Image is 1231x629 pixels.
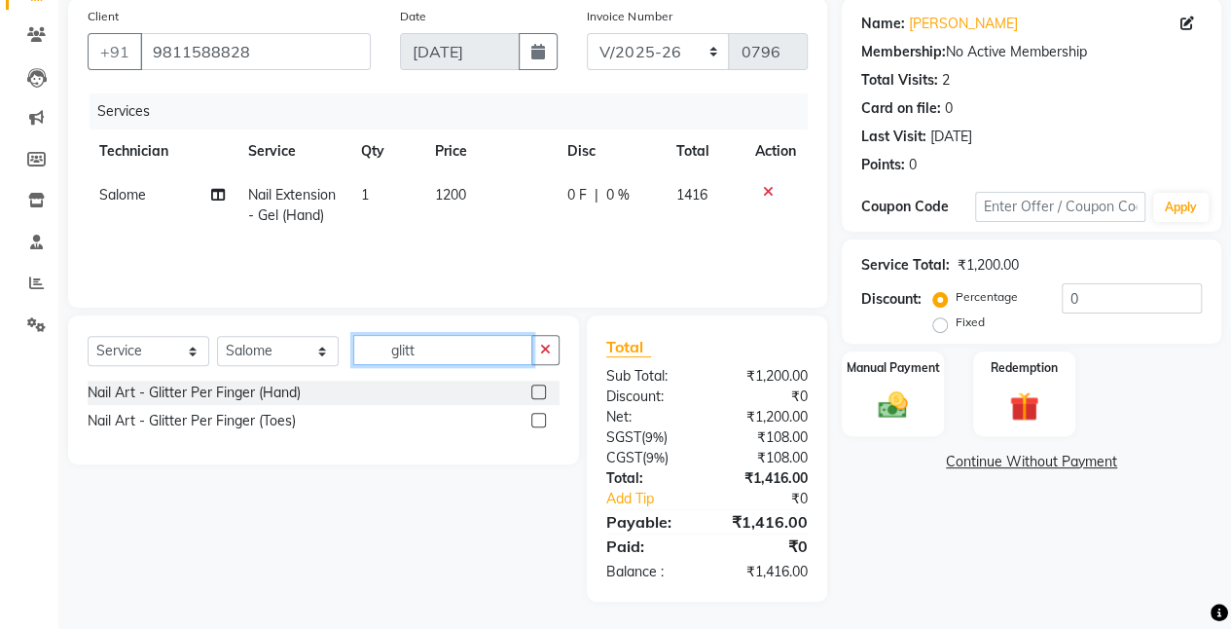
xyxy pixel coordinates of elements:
div: 0 [945,98,953,119]
div: ₹0 [706,535,822,558]
span: 1 [361,186,369,203]
div: Membership: [861,42,946,62]
button: +91 [88,33,142,70]
div: ₹1,200.00 [706,366,822,387]
div: Balance : [592,562,707,582]
div: Nail Art - Glitter Per Finger (Hand) [88,383,301,403]
th: Service [236,129,349,173]
div: ₹108.00 [706,427,822,448]
div: Payable: [592,510,707,534]
div: Total: [592,468,707,489]
div: Total Visits: [861,70,938,91]
div: [DATE] [930,127,972,147]
label: Manual Payment [847,359,940,377]
div: No Active Membership [861,42,1202,62]
th: Disc [556,129,665,173]
span: 9% [646,450,665,465]
div: ₹0 [726,489,822,509]
span: 1200 [435,186,466,203]
span: 1416 [676,186,707,203]
input: Search or Scan [353,335,532,365]
label: Client [88,8,119,25]
span: SGST [606,428,641,446]
div: Discount: [592,387,707,407]
div: ₹0 [706,387,822,407]
a: Add Tip [592,489,726,509]
div: Net: [592,407,707,427]
label: Fixed [956,314,985,331]
label: Date [400,8,426,25]
div: Discount: [861,289,922,310]
div: Service Total: [861,255,950,276]
span: 9% [645,429,664,445]
img: _cash.svg [869,388,917,423]
th: Qty [349,129,424,173]
th: Technician [88,129,236,173]
span: | [595,185,598,205]
label: Invoice Number [587,8,671,25]
div: 2 [942,70,950,91]
input: Search by Name/Mobile/Email/Code [140,33,371,70]
div: ( ) [592,427,707,448]
div: Name: [861,14,905,34]
div: Nail Art - Glitter Per Finger (Toes) [88,411,296,431]
div: ₹1,200.00 [958,255,1019,276]
div: Paid: [592,535,707,558]
th: Price [423,129,556,173]
span: CGST [606,449,642,466]
img: _gift.svg [1000,388,1048,425]
div: Points: [861,155,905,175]
div: ₹108.00 [706,448,822,468]
input: Enter Offer / Coupon Code [975,192,1145,222]
label: Percentage [956,288,1018,306]
span: Salome [99,186,146,203]
button: Apply [1153,193,1209,222]
div: ₹1,416.00 [706,562,822,582]
div: ₹1,200.00 [706,407,822,427]
span: Total [606,337,651,357]
div: Services [90,93,822,129]
div: ₹1,416.00 [706,468,822,489]
span: Nail Extension - Gel (Hand) [248,186,336,224]
div: 0 [909,155,917,175]
div: Last Visit: [861,127,926,147]
div: ( ) [592,448,707,468]
a: [PERSON_NAME] [909,14,1018,34]
div: Sub Total: [592,366,707,387]
div: Coupon Code [861,197,975,217]
div: ₹1,416.00 [706,510,822,534]
label: Redemption [991,359,1058,377]
th: Action [743,129,808,173]
th: Total [665,129,743,173]
span: 0 F [567,185,587,205]
span: 0 % [606,185,630,205]
div: Card on file: [861,98,941,119]
a: Continue Without Payment [846,452,1217,472]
